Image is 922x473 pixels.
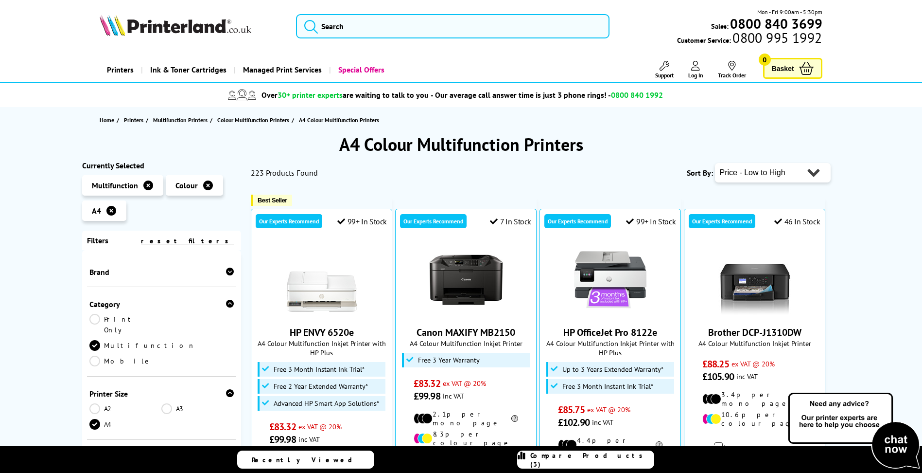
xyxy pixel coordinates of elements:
div: 7 In Stock [490,217,531,226]
span: Printers [124,115,143,125]
span: £85.75 [558,403,585,416]
span: £99.98 [269,433,296,446]
a: A4 [89,419,162,430]
span: Mon - Fri 9:00am - 5:30pm [757,7,822,17]
span: A4 Colour Multifunction Inkjet Printer [689,339,820,348]
span: inc VAT [736,372,758,381]
span: - Our average call answer time is just 3 phone rings! - [431,90,663,100]
span: Basket [772,62,794,75]
a: Home [100,115,117,125]
b: 0800 840 3699 [730,15,822,33]
span: Recently Viewed [252,455,362,464]
li: 2.1p per mono page [414,410,518,427]
a: HP ENVY 6520e [285,309,358,318]
a: Multifunction [89,340,195,351]
span: A4 Colour Multifunction Printers [299,116,379,124]
span: A4 Colour Multifunction Inkjet Printer [400,339,531,348]
a: Multifunction Printers [153,115,210,125]
span: ex VAT @ 20% [587,405,630,414]
span: ex VAT @ 20% [298,422,342,431]
span: £83.32 [269,420,296,433]
span: £83.32 [414,377,440,390]
li: 10.6p per colour page [702,410,807,428]
span: £88.25 [702,358,729,370]
span: Advanced HP Smart App Solutions* [274,400,379,407]
div: Printer Size [89,389,234,399]
button: Best Seller [251,195,292,206]
div: modal_delivery [689,435,820,462]
span: Free 3 Month Instant Ink Trial* [274,365,365,373]
div: Brand [89,267,234,277]
a: Track Order [718,61,746,79]
span: Filters [87,236,108,245]
span: Multifunction Printers [153,115,208,125]
span: inc VAT [298,435,320,444]
span: Best Seller [258,197,287,204]
span: Customer Service: [677,33,822,45]
span: Sales: [711,21,729,31]
a: Ink & Toner Cartridges [141,57,234,82]
span: 0800 995 1992 [731,33,822,42]
span: Compare Products (3) [530,451,654,469]
div: Our Experts Recommend [400,214,467,228]
a: A2 [89,403,162,414]
span: A4 [92,206,101,216]
div: Our Experts Recommend [689,214,755,228]
a: HP OfficeJet Pro 8122e [563,326,657,339]
a: Brother DCP-J1310DW [718,309,791,318]
span: Free 3 Year Warranty [418,356,480,364]
a: Support [655,61,674,79]
a: Compare Products (3) [517,451,654,469]
input: Search [296,14,609,38]
a: Managed Print Services [234,57,329,82]
span: 30+ printer experts [278,90,343,100]
span: Colour Multifunction Printers [217,115,289,125]
span: 0 [759,54,771,66]
span: Free 3 Month Instant Ink Trial* [562,382,653,390]
span: £99.98 [414,390,440,402]
span: inc VAT [443,391,464,400]
span: Support [655,72,674,79]
span: Up to 3 Years Extended Warranty* [562,365,663,373]
span: inc VAT [592,418,613,427]
h1: A4 Colour Multifunction Printers [82,133,840,156]
img: Brother DCP-J1310DW [718,243,791,316]
span: Sort By: [687,168,713,178]
a: Log In [688,61,703,79]
a: Mobile [89,356,162,366]
img: Open Live Chat window [786,391,922,471]
img: HP ENVY 6520e [285,243,358,316]
a: Print Only [89,314,162,335]
a: Special Offers [329,57,392,82]
span: Over are waiting to talk to you [261,90,429,100]
a: Printers [124,115,146,125]
span: A4 Colour Multifunction Inkjet Printer with HP Plus [545,339,676,357]
span: Free 2 Year Extended Warranty* [274,382,368,390]
div: Our Experts Recommend [256,214,322,228]
a: Printerland Logo [100,15,284,38]
a: HP OfficeJet Pro 8122e [574,309,647,318]
li: 3.4p per mono page [702,390,807,408]
a: Colour Multifunction Printers [217,115,292,125]
a: A3 [161,403,234,414]
span: Log In [688,72,703,79]
a: Canon MAXIFY MB2150 [417,326,515,339]
span: Multifunction [92,181,138,190]
div: Currently Selected [82,161,242,170]
a: Brother DCP-J1310DW [708,326,801,339]
div: Our Experts Recommend [544,214,611,228]
div: 99+ In Stock [626,217,676,226]
span: £105.90 [702,370,734,383]
div: Category [89,299,234,309]
span: ex VAT @ 20% [731,359,775,368]
div: 99+ In Stock [337,217,387,226]
span: Ink & Toner Cartridges [150,57,226,82]
div: 46 In Stock [774,217,820,226]
span: A4 Colour Multifunction Inkjet Printer with HP Plus [256,339,387,357]
span: 223 Products Found [251,168,318,178]
a: 0800 840 3699 [729,19,822,28]
li: 8.3p per colour page [414,430,518,447]
span: £102.90 [558,416,590,429]
a: Recently Viewed [237,451,374,469]
a: HP ENVY 6520e [290,326,354,339]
